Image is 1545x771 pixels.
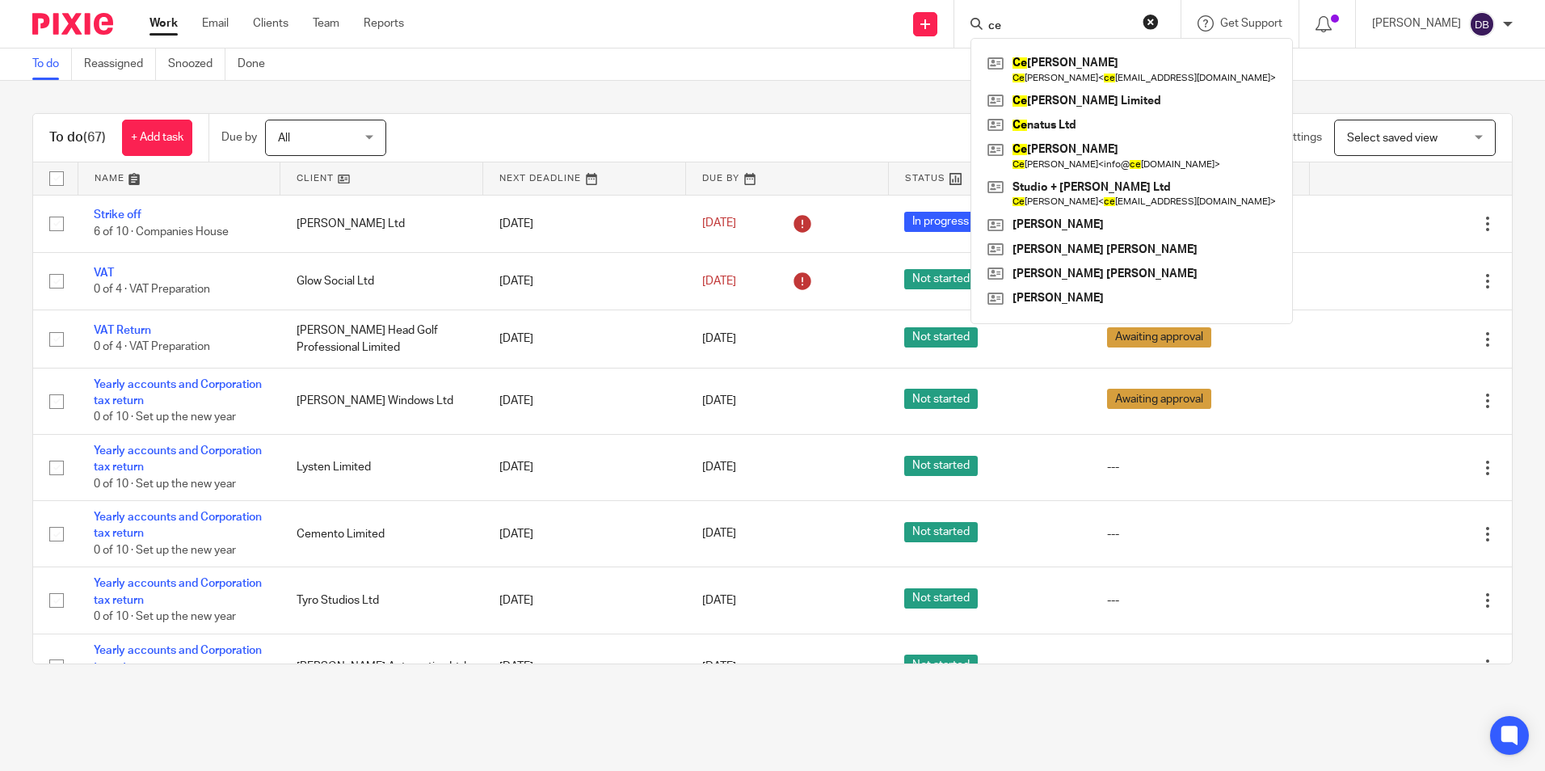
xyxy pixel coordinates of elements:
a: + Add task [122,120,192,156]
a: Clients [253,15,288,32]
span: Not started [904,327,978,348]
a: Yearly accounts and Corporation tax return [94,645,262,672]
span: [DATE] [702,462,736,474]
span: 0 of 4 · VAT Preparation [94,342,210,353]
span: 0 of 10 · Set up the new year [94,611,236,622]
a: Team [313,15,339,32]
a: Strike off [94,209,141,221]
button: Clear [1143,14,1159,30]
a: Yearly accounts and Corporation tax return [94,445,262,473]
input: Search [987,19,1132,34]
div: --- [1107,659,1293,675]
span: All [278,133,290,144]
td: [PERSON_NAME] Ltd [280,195,483,252]
span: 0 of 10 · Set up the new year [94,545,236,556]
td: [DATE] [483,567,686,634]
a: Reports [364,15,404,32]
span: Not started [904,522,978,542]
td: Tyro Studios Ltd [280,567,483,634]
span: [DATE] [702,595,736,606]
td: [DATE] [483,195,686,252]
a: Work [149,15,178,32]
td: [DATE] [483,634,686,700]
p: [PERSON_NAME] [1372,15,1461,32]
span: Not started [904,456,978,476]
p: Due by [221,129,257,145]
span: [DATE] [702,661,736,672]
h1: To do [49,129,106,146]
span: Not started [904,588,978,609]
span: Not started [904,389,978,409]
td: [DATE] [483,252,686,310]
span: Get Support [1220,18,1282,29]
a: Email [202,15,229,32]
a: Done [238,48,277,80]
img: svg%3E [1469,11,1495,37]
td: [DATE] [483,434,686,500]
a: Yearly accounts and Corporation tax return [94,512,262,539]
span: [DATE] [702,529,736,540]
span: (67) [83,131,106,144]
span: 0 of 10 · Set up the new year [94,412,236,423]
span: [DATE] [702,276,736,287]
a: Yearly accounts and Corporation tax return [94,379,262,407]
div: --- [1107,459,1293,475]
td: Cemento Limited [280,501,483,567]
a: VAT [94,268,114,279]
span: Select saved view [1347,133,1438,144]
td: [DATE] [483,501,686,567]
span: Not started [904,655,978,675]
td: Lysten Limited [280,434,483,500]
span: 0 of 10 · Set up the new year [94,478,236,490]
td: Glow Social Ltd [280,252,483,310]
td: [PERSON_NAME] Head Golf Professional Limited [280,310,483,368]
span: Awaiting approval [1107,389,1211,409]
a: Yearly accounts and Corporation tax return [94,578,262,605]
span: [DATE] [702,333,736,344]
span: [DATE] [702,218,736,230]
td: [DATE] [483,368,686,434]
a: VAT Return [94,325,151,336]
span: 0 of 4 · VAT Preparation [94,284,210,295]
div: --- [1107,526,1293,542]
td: [DATE] [483,310,686,368]
a: To do [32,48,72,80]
span: [DATE] [702,395,736,407]
span: Awaiting approval [1107,327,1211,348]
span: In progress [904,212,977,232]
a: Reassigned [84,48,156,80]
a: Snoozed [168,48,225,80]
td: [PERSON_NAME] Automotive Ltd [280,634,483,700]
span: Not started [904,269,978,289]
td: [PERSON_NAME] Windows Ltd [280,368,483,434]
div: --- [1107,592,1293,609]
img: Pixie [32,13,113,35]
span: 6 of 10 · Companies House [94,226,229,238]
